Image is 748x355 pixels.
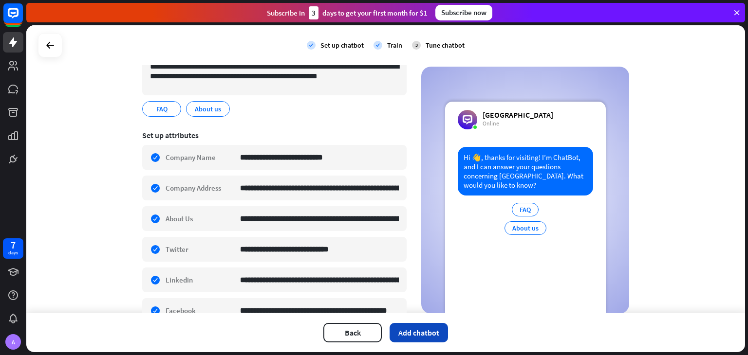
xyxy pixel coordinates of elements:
[435,5,492,20] div: Subscribe now
[11,241,16,249] div: 7
[483,120,553,127] div: Online
[387,41,402,50] div: Train
[3,238,23,259] a: 7 days
[267,6,428,19] div: Subscribe in days to get your first month for $1
[458,147,593,195] div: Hi 👋, thanks for visiting! I’m ChatBot, and I can answer your questions concerning [GEOGRAPHIC_DA...
[8,249,18,256] div: days
[483,110,553,120] div: [GEOGRAPHIC_DATA]
[412,41,421,50] div: 3
[512,203,539,216] div: FAQ
[307,41,316,50] i: check
[374,41,382,50] i: check
[194,104,222,114] span: About us
[426,41,465,50] div: Tune chatbot
[8,4,37,33] button: Open LiveChat chat widget
[323,323,382,342] button: Back
[309,6,318,19] div: 3
[142,130,407,140] div: Set up attributes
[390,323,448,342] button: Add chatbot
[155,104,168,114] span: FAQ
[505,221,546,235] div: About us
[5,334,21,350] div: A
[320,41,364,50] div: Set up chatbot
